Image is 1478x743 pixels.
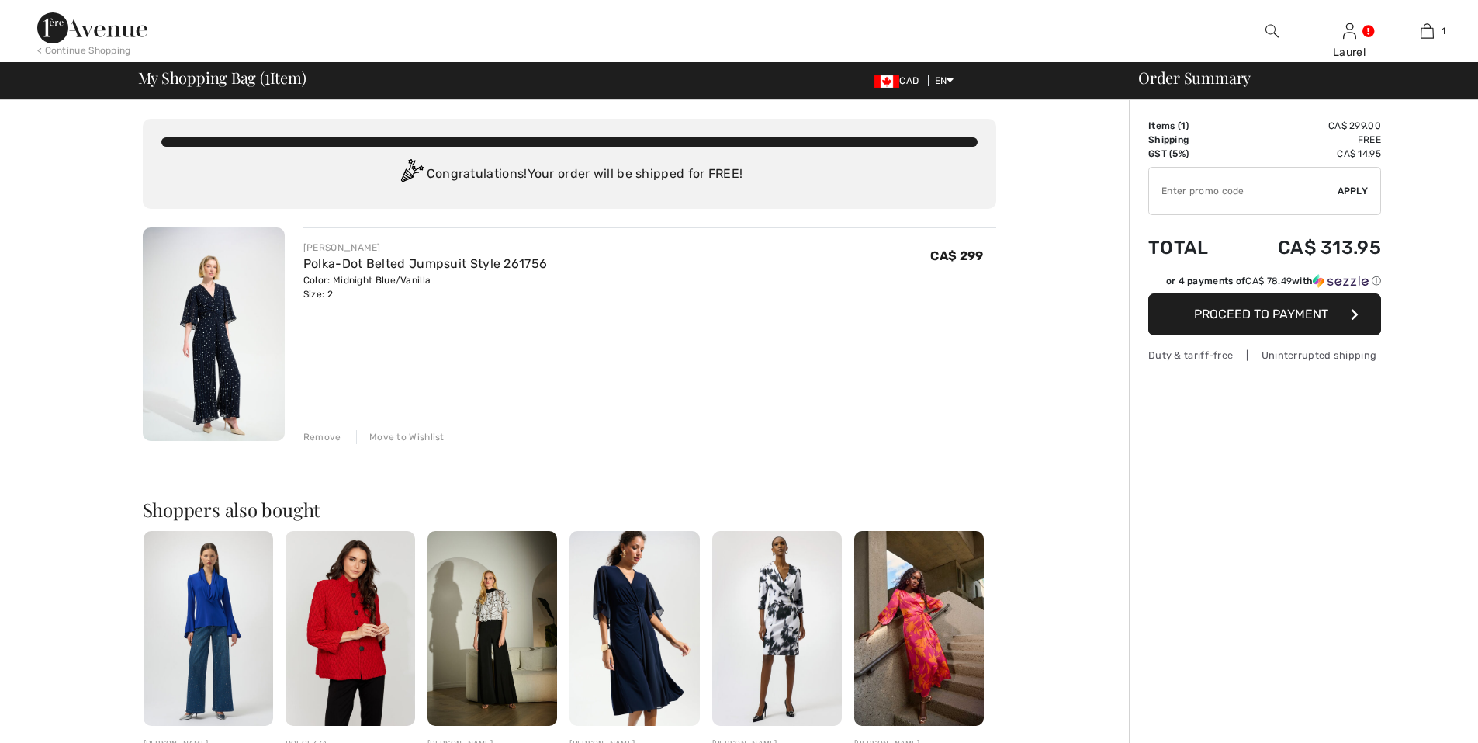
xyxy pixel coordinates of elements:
[303,273,547,301] div: Color: Midnight Blue/Vanilla Size: 2
[1343,22,1356,40] img: My Info
[1343,23,1356,38] a: Sign In
[356,430,445,444] div: Move to Wishlist
[303,256,547,271] a: Polka-Dot Belted Jumpsuit Style 261756
[569,531,699,726] img: Knee-Length Wrap Dress Style 261710
[1194,307,1328,321] span: Proceed to Payment
[1389,22,1465,40] a: 1
[138,70,306,85] span: My Shopping Bag ( Item)
[303,430,341,444] div: Remove
[1234,119,1381,133] td: CA$ 299.00
[1149,168,1338,214] input: Promo code
[144,531,273,726] img: V-Neck Flare-Sleeve Pullover Style 254114
[303,241,547,255] div: [PERSON_NAME]
[935,75,954,86] span: EN
[874,75,899,88] img: Canadian Dollar
[265,66,270,86] span: 1
[1265,22,1279,40] img: search the website
[1234,221,1381,274] td: CA$ 313.95
[396,159,427,190] img: Congratulation2.svg
[286,531,415,726] img: Collared Long-Sleeve Shirt Style 75181
[1148,221,1234,274] td: Total
[1442,24,1445,38] span: 1
[1234,147,1381,161] td: CA$ 14.95
[143,227,285,441] img: Polka-Dot Belted Jumpsuit Style 261756
[427,531,557,726] img: Floral High-Neck Jumpsuit Style 253733
[1181,120,1186,131] span: 1
[1245,276,1292,286] span: CA$ 78.49
[161,159,978,190] div: Congratulations! Your order will be shipped for FREE!
[1166,274,1381,288] div: or 4 payments of with
[1313,274,1369,288] img: Sezzle
[1148,274,1381,293] div: or 4 payments ofCA$ 78.49withSezzle Click to learn more about Sezzle
[1148,293,1381,335] button: Proceed to Payment
[1148,147,1234,161] td: GST (5%)
[712,531,842,726] img: Bodycon Knee-Length Dress Style 254171
[1421,22,1434,40] img: My Bag
[1234,133,1381,147] td: Free
[1311,44,1387,61] div: Laurel
[1148,133,1234,147] td: Shipping
[854,531,984,726] img: Floral Wrap Midi Dress Style 251906
[1148,119,1234,133] td: Items ( )
[143,500,996,519] h2: Shoppers also bought
[1120,70,1469,85] div: Order Summary
[1338,184,1369,198] span: Apply
[37,12,147,43] img: 1ère Avenue
[1148,348,1381,363] div: Duty & tariff-free | Uninterrupted shipping
[37,43,131,57] div: < Continue Shopping
[930,248,983,263] span: CA$ 299
[874,75,925,86] span: CAD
